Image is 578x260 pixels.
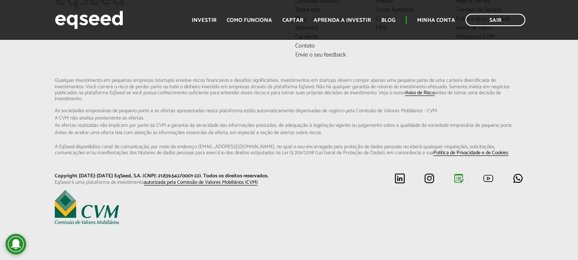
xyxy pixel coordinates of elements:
[55,173,283,179] p: Copyright [DATE]-[DATE] EqSeed, S.A. (CNPJ: 21.839.542/0001-22). Todos os direitos reservados.
[465,14,525,26] a: Sair
[433,150,508,156] a: Política de Privacidade e de Cookies
[454,173,464,184] img: blog.svg
[144,180,258,185] a: autorizada pela Comissão de Valores Mobiliários (CVM)
[295,52,363,58] a: Envie o seu feedback
[227,18,272,23] a: Como funciona
[55,78,524,156] p: Qualquer investimento em pequenas empresas (startups) envolve riscos financeiros e desafios signi...
[314,18,371,23] a: Aprenda a investir
[55,123,524,128] span: As ofertas realizadas não implicam por parte da CVM a garantia da veracidade das informações p...
[405,90,435,96] a: Aviso de Risco
[513,173,523,184] img: whatsapp.svg
[295,34,363,40] a: Carreiras
[424,173,435,184] img: instagram.svg
[381,18,395,23] a: Blog
[55,108,524,114] span: As sociedades empresárias de pequeno porte e as ofertas apresentadas nesta plataforma estão aut...
[55,9,123,31] img: EqSeed
[295,43,363,49] a: Contato
[55,190,119,224] img: EqSeed é uma plataforma de investimento autorizada pela Comissão de Valores Mobiliários (CVM)
[394,173,405,184] img: linkedin.svg
[55,130,524,135] span: Antes de aceitar uma oferta leia com atenção as informações essenciais da oferta, em especial...
[55,116,524,121] span: A CVM não analisa previamente as ofertas.
[483,173,494,184] img: youtube.svg
[417,18,455,23] a: Minha conta
[55,179,283,185] p: EqSeed é uma plataforma de investimento
[456,34,524,40] a: Relatórios CVM
[282,18,303,23] a: Captar
[192,18,216,23] a: Investir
